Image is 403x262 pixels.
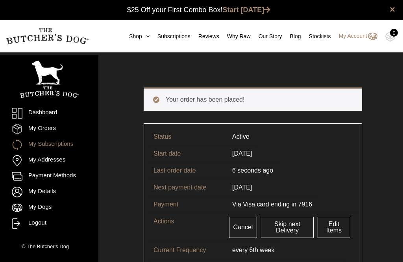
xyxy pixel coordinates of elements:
[282,32,301,41] a: Blog
[301,32,331,41] a: Stockists
[149,213,222,242] td: Actions
[12,124,87,134] a: My Orders
[144,87,362,111] div: Your order has been placed!
[12,203,87,213] a: My Dogs
[219,32,251,41] a: Why Raw
[331,32,377,41] a: My Account
[150,32,190,41] a: Subscriptions
[12,155,87,166] a: My Addresses
[149,179,227,196] td: Next payment date
[227,145,257,162] td: [DATE]
[251,32,282,41] a: Our Story
[20,61,79,98] img: TBD_Portrait_Logo_White.png
[390,29,398,37] div: 0
[12,108,87,119] a: Dashboard
[261,217,313,238] a: Skip next Delivery
[190,32,219,41] a: Reviews
[385,32,395,42] img: TBD_Cart-Empty.png
[149,162,227,179] td: Last order date
[318,217,351,238] a: Edit Items
[12,218,87,229] a: Logout
[149,145,227,162] td: Start date
[12,139,87,150] a: My Subscriptions
[232,247,258,253] span: every 6th
[260,247,274,253] span: week
[121,32,150,41] a: Shop
[227,128,254,145] td: Active
[12,187,87,197] a: My Details
[149,128,227,145] td: Status
[12,171,87,182] a: Payment Methods
[153,245,232,255] p: Current Frequency
[223,6,271,14] a: Start [DATE]
[229,217,257,238] a: Cancel
[149,196,227,213] td: Payment
[227,179,257,196] td: [DATE]
[390,5,395,14] a: close
[227,162,278,179] td: 6 seconds ago
[232,201,312,208] span: Via Visa card ending in 7916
